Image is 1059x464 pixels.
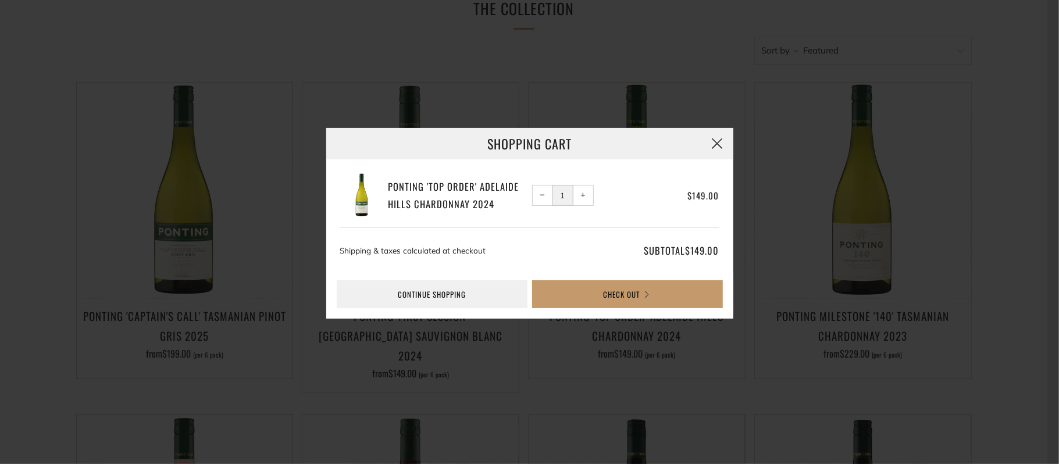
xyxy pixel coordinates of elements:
[337,280,527,308] a: Continue shopping
[388,178,527,212] a: Ponting 'Top Order' Adelaide Hills Chardonnay 2024
[688,189,719,202] span: $149.00
[532,280,723,308] button: Check Out
[340,173,384,217] img: Ponting 'Top Order' Adelaide Hills Chardonnay 2024
[685,243,719,258] span: $149.00
[326,128,733,159] h3: Shopping Cart
[580,192,586,198] span: +
[552,185,573,206] input: quantity
[540,192,545,198] span: −
[702,128,733,159] button: Close (Esc)
[340,242,591,259] p: Shipping & taxes calculated at checkout
[596,242,719,259] p: Subtotal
